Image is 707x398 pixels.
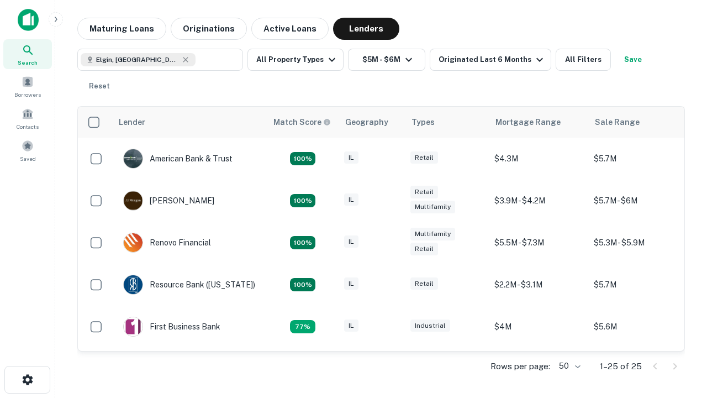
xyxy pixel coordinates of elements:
div: Multifamily [410,201,455,213]
td: $5.5M - $7.3M [489,222,588,264]
div: IL [344,235,358,248]
div: IL [344,151,358,164]
img: picture [124,275,143,294]
span: Elgin, [GEOGRAPHIC_DATA], [GEOGRAPHIC_DATA] [96,55,179,65]
a: Borrowers [3,71,52,101]
div: Multifamily [410,228,455,240]
iframe: Chat Widget [652,310,707,363]
button: Save your search to get updates of matches that match your search criteria. [615,49,651,71]
button: Lenders [333,18,399,40]
td: $5.7M [588,264,688,306]
div: Lender [119,116,145,129]
div: 50 [555,358,582,374]
td: $4.3M [489,138,588,180]
div: Matching Properties: 4, hasApolloMatch: undefined [290,194,315,207]
div: Matching Properties: 3, hasApolloMatch: undefined [290,320,315,333]
div: Resource Bank ([US_STATE]) [123,275,255,295]
h6: Match Score [273,116,329,128]
img: picture [124,149,143,168]
span: Contacts [17,122,39,131]
button: All Property Types [247,49,344,71]
td: $5.3M - $5.9M [588,222,688,264]
div: First Business Bank [123,317,220,337]
div: Sale Range [595,116,640,129]
button: Active Loans [251,18,329,40]
div: Originated Last 6 Months [439,53,546,66]
div: Matching Properties: 4, hasApolloMatch: undefined [290,278,315,291]
p: Rows per page: [490,360,550,373]
button: Originated Last 6 Months [430,49,551,71]
button: Maturing Loans [77,18,166,40]
div: Renovo Financial [123,233,211,253]
td: $5.7M - $6M [588,180,688,222]
th: Sale Range [588,107,688,138]
td: $5.6M [588,306,688,348]
a: Search [3,39,52,69]
td: $3.9M - $4.2M [489,180,588,222]
div: [PERSON_NAME] [123,191,214,211]
p: 1–25 of 25 [600,360,642,373]
div: Matching Properties: 4, hasApolloMatch: undefined [290,236,315,249]
div: Types [411,116,435,129]
span: Search [18,58,38,67]
th: Capitalize uses an advanced AI algorithm to match your search with the best lender. The match sco... [267,107,339,138]
td: $4M [489,306,588,348]
button: Originations [171,18,247,40]
img: picture [124,317,143,336]
div: Retail [410,151,438,164]
div: IL [344,193,358,206]
td: $2.2M - $3.1M [489,264,588,306]
div: Retail [410,186,438,198]
div: Mortgage Range [495,116,561,129]
div: IL [344,320,358,332]
span: Saved [20,154,36,163]
th: Geography [339,107,405,138]
th: Types [405,107,489,138]
th: Mortgage Range [489,107,588,138]
div: Retail [410,277,438,290]
button: All Filters [556,49,611,71]
button: $5M - $6M [348,49,425,71]
td: $5.7M [588,138,688,180]
a: Contacts [3,103,52,133]
a: Saved [3,135,52,165]
div: American Bank & Trust [123,149,233,169]
div: IL [344,277,358,290]
th: Lender [112,107,267,138]
div: Retail [410,243,438,255]
img: capitalize-icon.png [18,9,39,31]
div: Geography [345,116,388,129]
div: Matching Properties: 7, hasApolloMatch: undefined [290,152,315,165]
button: Reset [82,75,117,97]
img: picture [124,191,143,210]
td: $3.1M [489,348,588,390]
div: Industrial [410,320,450,332]
div: Capitalize uses an advanced AI algorithm to match your search with the best lender. The match sco... [273,116,331,128]
img: picture [124,233,143,252]
td: $5.1M [588,348,688,390]
span: Borrowers [14,90,41,99]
